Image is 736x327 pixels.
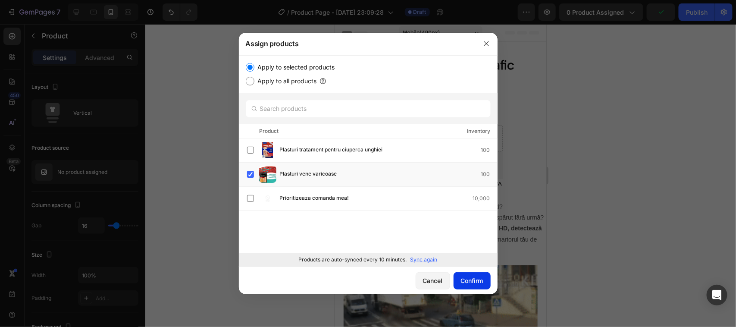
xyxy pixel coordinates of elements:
[259,141,276,159] img: product-img
[88,111,134,118] div: Drop element here
[9,59,203,66] img: gempages_577008033326957283-a1721483-09f2-4d72-938d-7d2fa71ab101.webp
[259,190,276,207] img: product-img
[280,145,383,155] span: Plasturi tratament pentru ciuperca unghiei
[71,136,151,145] div: Releasit COD Form & Upsells
[68,4,105,13] span: Mobile ( 490 px)
[259,166,276,183] img: product-img
[44,155,167,168] h2: ^Apasă aici pentru a afla prețul^
[239,32,475,55] div: Assign products
[707,285,727,305] div: Open Intercom Messenger
[461,276,483,285] div: Confirm
[254,62,335,72] label: Apply to selected products
[299,256,407,264] p: Products are auto-synced every 10 minutes.
[47,131,158,151] button: Releasit COD Form & Upsells
[280,170,337,179] span: Plasturi vene varicoase
[410,256,438,264] p: Sync again
[416,272,450,289] button: Cancel
[481,170,497,179] div: 100
[239,55,498,267] div: />
[1,177,210,188] p: Te-ai săturat să fii tras pe dreapta fără dovezi?
[1,188,210,199] p: Sau să îți găsești mașina lovită în parcare, iar vinovatul a dispărut fără urmă?
[481,146,497,154] div: 100
[54,136,64,146] img: CKKYs5695_ICEAE=.webp
[254,76,317,86] label: Apply to all products
[9,201,207,218] strong: filmează în Full HD, detectează automat impactul și salvează instant înregistrarea
[1,199,210,232] p: DashPro este camera auto inteligentă care . E martorul tău de încredere în trafic, zi și noapte.
[473,194,497,203] div: 10,000
[467,127,491,135] div: Inventory
[280,194,349,203] span: Prioritizeaza comanda mea!
[423,276,443,285] div: Cancel
[260,127,279,135] div: Product
[454,272,491,289] button: Confirm
[246,100,491,117] input: Search products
